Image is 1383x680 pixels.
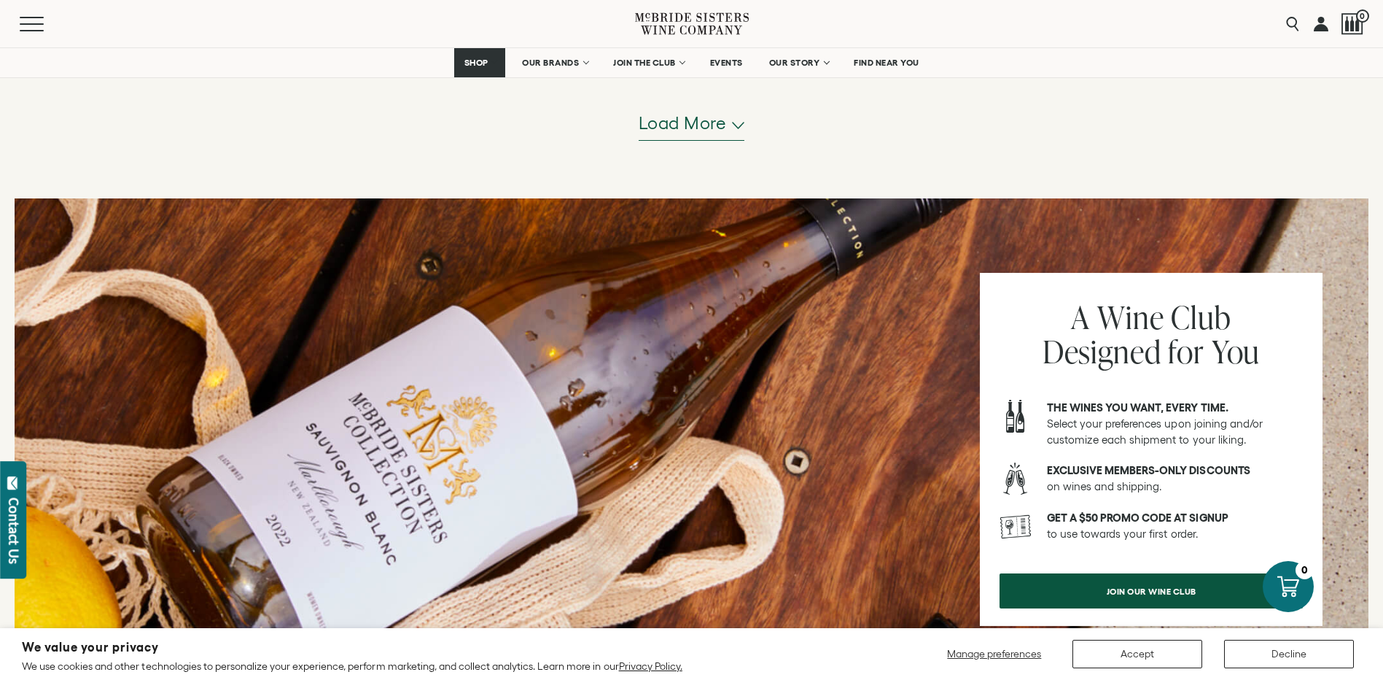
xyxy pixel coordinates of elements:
[1081,577,1222,606] span: join our wine club
[1000,573,1303,608] a: join our wine club
[619,660,682,672] a: Privacy Policy.
[7,498,21,564] div: Contact Us
[1043,330,1161,373] span: Designed
[701,48,752,77] a: EVENTS
[1047,463,1303,495] p: on wines and shipping.
[639,111,727,136] span: Load more
[1047,400,1303,448] p: Select your preferences upon joining and/or customize each shipment to your liking.
[710,58,743,68] span: EVENTS
[522,58,579,68] span: OUR BRANDS
[613,58,676,68] span: JOIN THE CLUB
[938,640,1051,668] button: Manage preferences
[1047,464,1250,476] strong: Exclusive members-only discounts
[513,48,596,77] a: OUR BRANDS
[1047,401,1228,414] strong: The wines you want, every time.
[1168,330,1204,373] span: for
[1224,640,1354,668] button: Decline
[604,48,693,77] a: JOIN THE CLUB
[760,48,838,77] a: OUR STORY
[22,660,682,673] p: We use cookies and other technologies to personalize your experience, perform marketing, and coll...
[769,58,820,68] span: OUR STORY
[22,641,682,654] h2: We value your privacy
[639,106,745,141] button: Load more
[20,17,72,31] button: Mobile Menu Trigger
[1171,295,1231,339] span: Club
[1047,511,1228,524] strong: Get a $50 promo code at signup
[947,648,1041,660] span: Manage preferences
[454,48,505,77] a: SHOP
[1072,640,1202,668] button: Accept
[844,48,929,77] a: FIND NEAR YOU
[1356,9,1369,23] span: 0
[464,58,488,68] span: SHOP
[1212,330,1261,373] span: You
[1296,561,1314,579] div: 0
[1047,510,1303,542] p: to use towards your first order.
[1071,295,1090,339] span: A
[1097,295,1164,339] span: Wine
[854,58,919,68] span: FIND NEAR YOU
